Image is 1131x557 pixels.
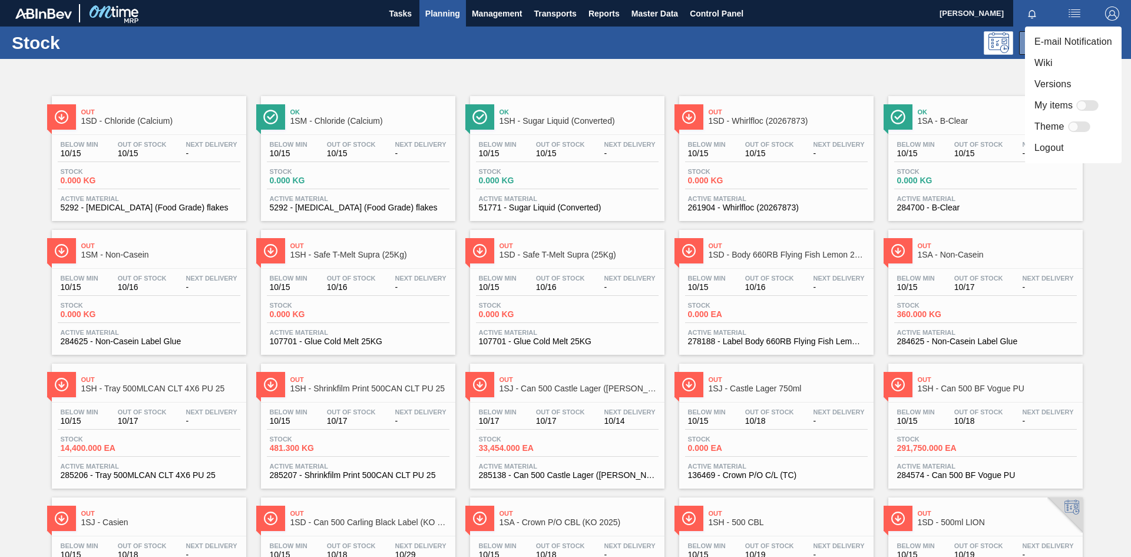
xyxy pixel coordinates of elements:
label: My items [1034,98,1073,113]
li: Logout [1025,137,1122,159]
label: Theme [1034,120,1064,134]
li: Wiki [1025,52,1122,74]
li: E-mail Notification [1025,31,1122,52]
li: Versions [1025,74,1122,95]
